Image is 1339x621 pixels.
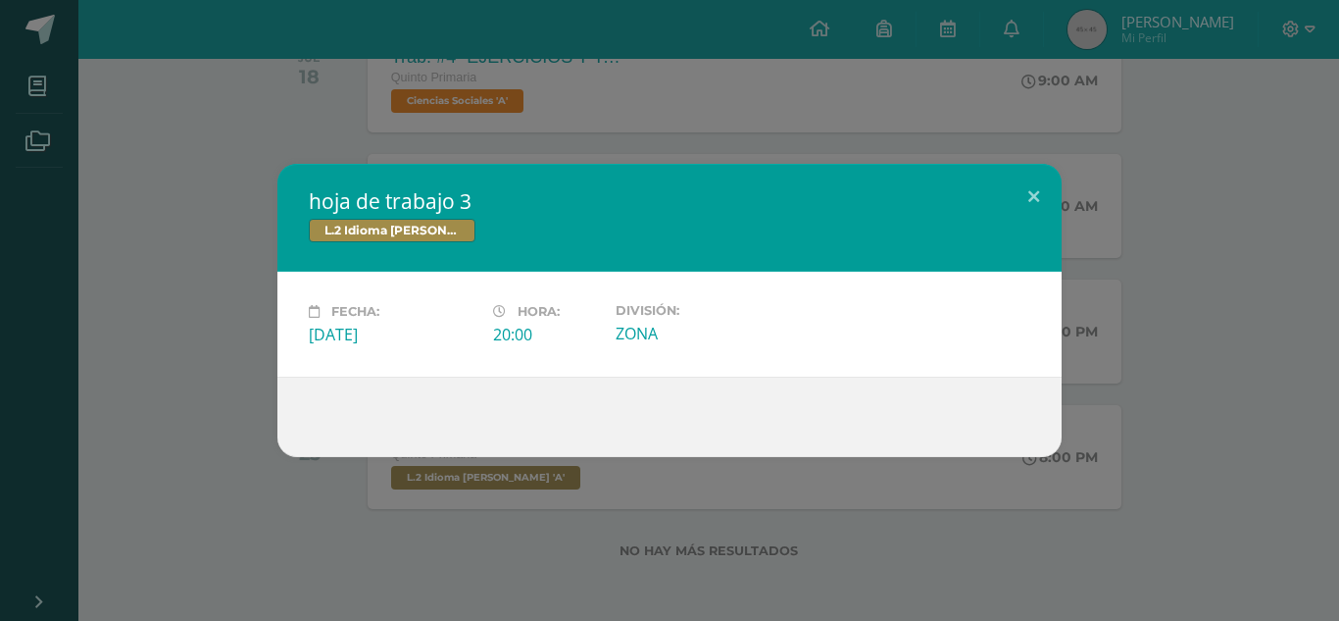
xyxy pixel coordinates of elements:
[331,304,379,319] span: Fecha:
[518,304,560,319] span: Hora:
[1006,164,1062,231] button: Close (Esc)
[616,303,784,318] label: División:
[616,323,784,344] div: ZONA
[493,324,600,345] div: 20:00
[309,324,477,345] div: [DATE]
[309,219,475,242] span: L.2 Idioma [PERSON_NAME]
[309,187,1030,215] h2: hoja de trabajo 3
